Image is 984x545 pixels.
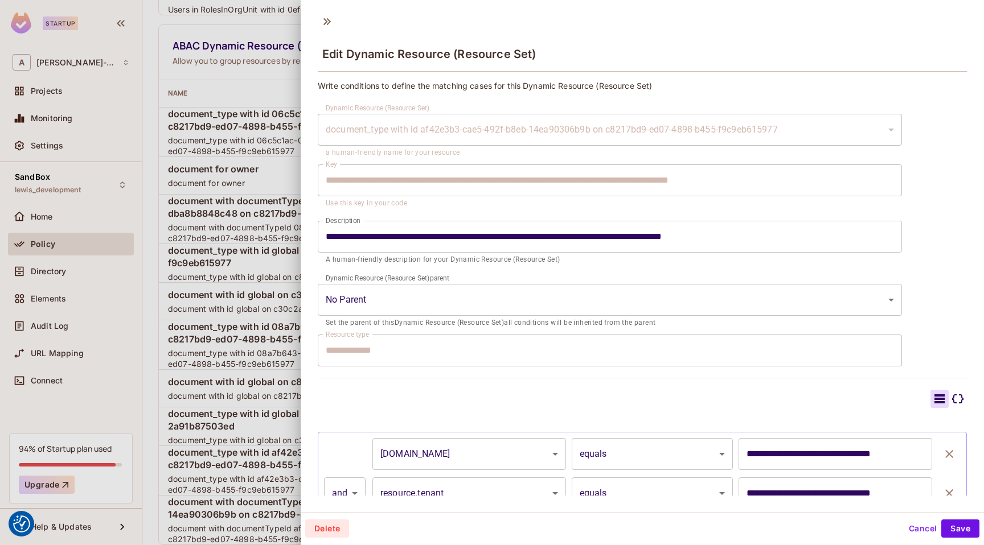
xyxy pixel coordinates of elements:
label: Description [326,216,360,225]
button: Consent Preferences [13,515,30,532]
p: a human-friendly name for your resource [326,147,894,159]
label: Key [326,159,337,169]
div: Without label [318,284,902,316]
p: Use this key in your code. [326,198,894,209]
button: Save [941,519,979,538]
div: equals [572,477,733,509]
p: Set the parent of this Dynamic Resource (Resource Set) all conditions will be inherited from the ... [326,317,894,329]
p: A human-friendly description for your Dynamic Resource (Resource Set) [326,254,894,266]
div: Without label [318,114,902,146]
span: Edit Dynamic Resource (Resource Set) [322,47,536,61]
label: Dynamic Resource (Resource Set) parent [326,273,449,283]
label: Resource type [326,329,369,339]
img: Revisit consent button [13,515,30,532]
div: resource.tenant [372,477,566,509]
button: Cancel [904,519,941,538]
div: [DOMAIN_NAME] [372,438,566,470]
div: equals [572,438,733,470]
p: Write conditions to define the matching cases for this Dynamic Resource (Resource Set) [318,80,967,91]
div: and [324,477,366,509]
label: Dynamic Resource (Resource Set) [326,103,430,113]
button: Delete [305,519,349,538]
